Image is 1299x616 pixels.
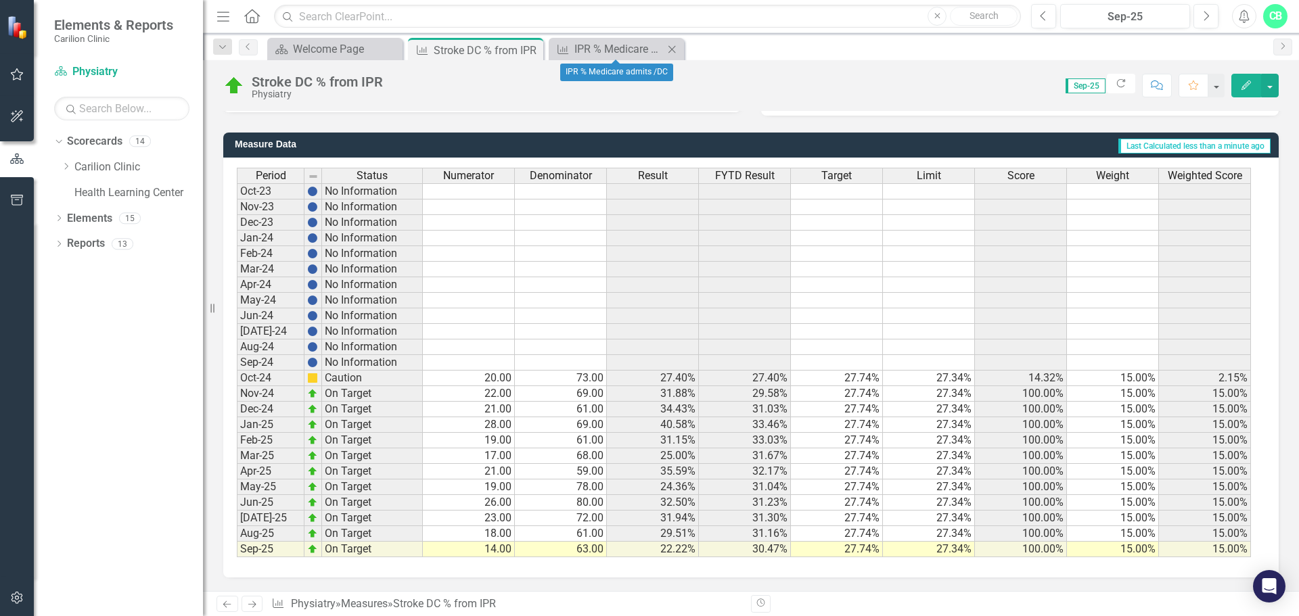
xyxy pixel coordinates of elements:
td: 27.34% [883,371,975,386]
td: 100.00% [975,464,1067,479]
td: No Information [322,215,423,231]
td: 17.00 [423,448,515,464]
td: 15.00% [1159,511,1251,526]
td: 30.47% [699,542,791,557]
td: 28.00 [423,417,515,433]
a: Measures [341,597,388,610]
td: 27.74% [791,433,883,448]
td: 31.94% [607,511,699,526]
td: Caution [322,371,423,386]
td: 15.00% [1067,448,1159,464]
img: zOikAAAAAElFTkSuQmCC [307,481,318,492]
td: 29.51% [607,526,699,542]
input: Search ClearPoint... [274,5,1021,28]
span: Weight [1096,170,1129,182]
td: 73.00 [515,371,607,386]
td: 15.00% [1067,464,1159,479]
td: 59.00 [515,464,607,479]
span: Target [821,170,852,182]
td: 24.36% [607,479,699,495]
img: BgCOk07PiH71IgAAAABJRU5ErkJggg== [307,248,318,259]
td: On Target [322,464,423,479]
td: Sep-25 [237,542,304,557]
td: 100.00% [975,402,1067,417]
td: Jan-24 [237,231,304,246]
div: Stroke DC % from IPR [252,74,383,89]
td: No Information [322,262,423,277]
td: On Target [322,417,423,433]
td: 27.34% [883,511,975,526]
td: 27.74% [791,526,883,542]
td: 61.00 [515,526,607,542]
small: Carilion Clinic [54,33,173,44]
td: 25.00% [607,448,699,464]
td: 100.00% [975,526,1067,542]
td: 27.74% [791,511,883,526]
td: 27.74% [791,371,883,386]
td: No Information [322,183,423,199]
td: 27.34% [883,402,975,417]
img: BgCOk07PiH71IgAAAABJRU5ErkJggg== [307,186,318,197]
td: 27.34% [883,526,975,542]
td: 100.00% [975,479,1067,495]
span: Elements & Reports [54,17,173,33]
td: 31.15% [607,433,699,448]
td: 80.00 [515,495,607,511]
td: 100.00% [975,448,1067,464]
td: 61.00 [515,433,607,448]
div: IPR % Medicare admits /DC [574,41,664,57]
td: 15.00% [1159,464,1251,479]
div: IPR % Medicare admits /DC [560,64,673,81]
td: 27.34% [883,464,975,479]
td: 31.04% [699,479,791,495]
td: 69.00 [515,386,607,402]
td: No Information [322,277,423,293]
td: 15.00% [1067,371,1159,386]
div: 15 [119,212,141,224]
img: zOikAAAAAElFTkSuQmCC [307,435,318,446]
td: 15.00% [1067,511,1159,526]
td: No Information [322,246,423,262]
td: 15.00% [1159,479,1251,495]
span: FYTD Result [715,170,775,182]
div: Stroke DC % from IPR [434,42,540,59]
td: 31.23% [699,495,791,511]
td: 27.74% [791,542,883,557]
td: May-25 [237,479,304,495]
img: zOikAAAAAElFTkSuQmCC [307,513,318,523]
td: 32.17% [699,464,791,479]
td: 27.74% [791,464,883,479]
img: cBAA0RP0Y6D5n+AAAAAElFTkSuQmCC [307,373,318,383]
td: 35.59% [607,464,699,479]
td: On Target [322,526,423,542]
td: 22.22% [607,542,699,557]
td: 34.43% [607,402,699,417]
td: 14.00 [423,542,515,557]
img: BgCOk07PiH71IgAAAABJRU5ErkJggg== [307,217,318,228]
td: 31.16% [699,526,791,542]
a: Carilion Clinic [74,160,203,175]
img: On Target [223,75,245,97]
td: 100.00% [975,495,1067,511]
img: BgCOk07PiH71IgAAAABJRU5ErkJggg== [307,264,318,275]
a: Health Learning Center [74,185,203,201]
td: On Target [322,433,423,448]
img: zOikAAAAAElFTkSuQmCC [307,544,318,554]
td: 27.34% [883,542,975,557]
a: Physiatry [54,64,189,80]
img: zOikAAAAAElFTkSuQmCC [307,388,318,399]
td: 15.00% [1159,433,1251,448]
img: BgCOk07PiH71IgAAAABJRU5ErkJggg== [307,310,318,321]
div: Physiatry [252,89,383,99]
td: On Target [322,511,423,526]
td: 15.00% [1067,386,1159,402]
td: Mar-25 [237,448,304,464]
td: 15.00% [1159,448,1251,464]
td: No Information [322,199,423,215]
td: 27.34% [883,417,975,433]
td: Oct-23 [237,183,304,199]
img: BgCOk07PiH71IgAAAABJRU5ErkJggg== [307,326,318,337]
span: Last Calculated less than a minute ago [1118,139,1271,153]
td: [DATE]-24 [237,324,304,339]
td: 100.00% [975,542,1067,557]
